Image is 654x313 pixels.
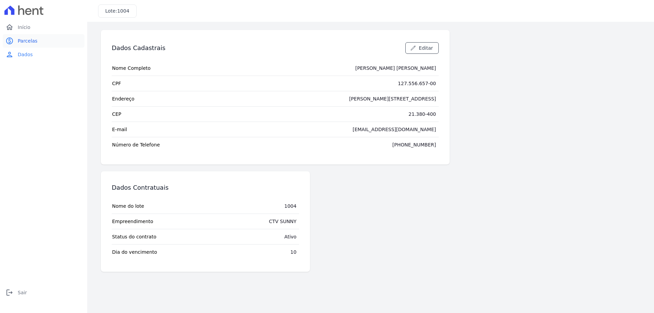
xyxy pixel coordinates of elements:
div: [PERSON_NAME][STREET_ADDRESS] [349,95,436,102]
h3: Dados Cadastrais [112,44,166,52]
span: Número de Telefone [112,141,160,148]
span: Dia do vencimento [112,249,157,255]
a: personDados [3,48,84,61]
span: Parcelas [18,37,37,44]
div: 10 [291,249,297,255]
span: Endereço [112,95,135,102]
span: E-mail [112,126,127,133]
i: logout [5,288,14,297]
span: CPF [112,80,121,87]
span: Dados [18,51,33,58]
div: [PHONE_NUMBER] [392,141,436,148]
h3: Dados Contratuais [112,184,169,192]
div: 127.556.657-00 [398,80,436,87]
a: paidParcelas [3,34,84,48]
span: Nome Completo [112,65,151,72]
span: Status do contrato [112,233,156,240]
span: CEP [112,111,121,118]
span: Editar [419,45,433,51]
div: CTV SUNNY [269,218,296,225]
div: Ativo [284,233,297,240]
i: person [5,50,14,59]
div: [PERSON_NAME] [PERSON_NAME] [355,65,436,72]
span: 1004 [117,8,129,14]
span: Empreendimento [112,218,153,225]
span: Início [18,24,30,31]
span: Nome do lote [112,203,144,209]
span: Sair [18,289,27,296]
i: paid [5,37,14,45]
h3: Lote: [105,7,129,15]
i: home [5,23,14,31]
a: logoutSair [3,286,84,299]
div: 1004 [284,203,297,209]
div: [EMAIL_ADDRESS][DOMAIN_NAME] [353,126,436,133]
a: homeInício [3,20,84,34]
div: 21.380-400 [408,111,436,118]
a: Editar [405,42,439,54]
